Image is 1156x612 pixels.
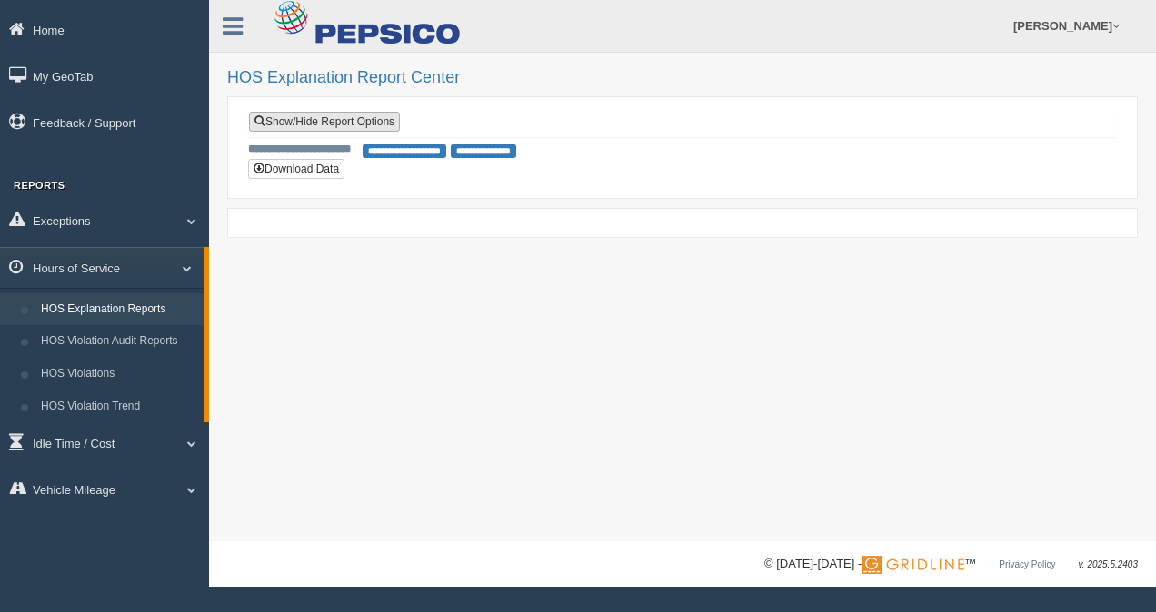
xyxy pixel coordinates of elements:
[999,559,1055,569] a: Privacy Policy
[248,159,344,179] button: Download Data
[33,358,204,390] a: HOS Violations
[33,390,204,423] a: HOS Violation Trend
[764,555,1138,574] div: © [DATE]-[DATE] - ™
[33,325,204,358] a: HOS Violation Audit Reports
[862,556,964,574] img: Gridline
[33,293,204,326] a: HOS Explanation Reports
[249,112,400,132] a: Show/Hide Report Options
[227,69,1138,87] h2: HOS Explanation Report Center
[1079,559,1138,569] span: v. 2025.5.2403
